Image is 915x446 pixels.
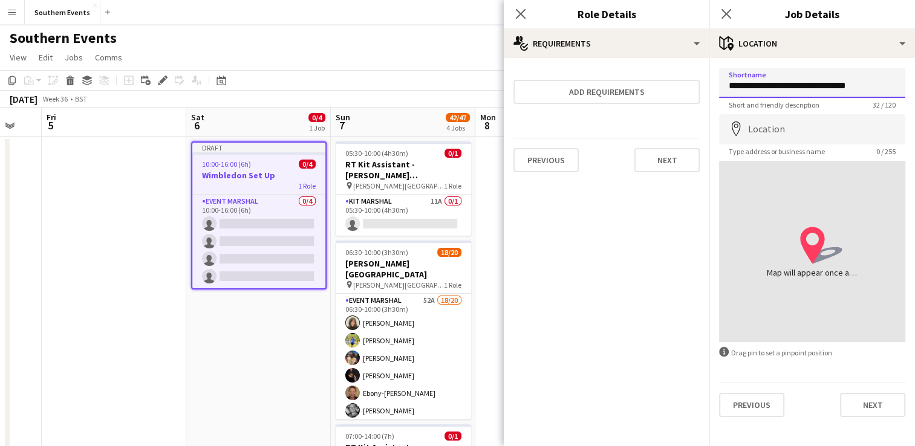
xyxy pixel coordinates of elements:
[75,94,87,103] div: BST
[336,195,471,236] app-card-role: Kit Marshal11A0/105:30-10:00 (4h30m)
[336,141,471,236] app-job-card: 05:30-10:00 (4h30m)0/1RT Kit Assistant - [PERSON_NAME][GEOGRAPHIC_DATA] [PERSON_NAME][GEOGRAPHIC_...
[192,170,325,181] h3: Wimbledon Set Up
[719,347,905,358] div: Drag pin to set a pinpoint position
[191,112,204,123] span: Sat
[446,113,470,122] span: 42/47
[446,123,469,132] div: 4 Jobs
[719,147,835,156] span: Type address or business name
[336,159,471,181] h3: RT Kit Assistant - [PERSON_NAME][GEOGRAPHIC_DATA]
[10,29,117,47] h1: Southern Events
[709,6,915,22] h3: Job Details
[863,100,905,109] span: 32 / 120
[39,52,53,63] span: Edit
[10,52,27,63] span: View
[309,123,325,132] div: 1 Job
[202,160,251,169] span: 10:00-16:00 (6h)
[299,160,316,169] span: 0/4
[719,393,784,417] button: Previous
[192,195,325,288] app-card-role: Event Marshal0/410:00-16:00 (6h)
[513,148,579,172] button: Previous
[444,181,461,190] span: 1 Role
[45,118,56,132] span: 5
[336,258,471,280] h3: [PERSON_NAME][GEOGRAPHIC_DATA]
[634,148,700,172] button: Next
[34,50,57,65] a: Edit
[444,431,461,441] span: 0/1
[345,149,408,158] span: 05:30-10:00 (4h30m)
[345,431,394,441] span: 07:00-14:00 (7h)
[353,280,444,289] span: [PERSON_NAME][GEOGRAPHIC_DATA]
[504,6,709,22] h3: Role Details
[353,181,444,190] span: [PERSON_NAME][GEOGRAPHIC_DATA]
[191,141,327,289] app-job-card: Draft10:00-16:00 (6h)0/4Wimbledon Set Up1 RoleEvent Marshal0/410:00-16:00 (6h)
[867,147,905,156] span: 0 / 255
[444,149,461,158] span: 0/1
[336,241,471,419] app-job-card: 06:30-10:00 (3h30m)18/20[PERSON_NAME][GEOGRAPHIC_DATA] [PERSON_NAME][GEOGRAPHIC_DATA]1 RoleEvent ...
[95,52,122,63] span: Comms
[345,248,408,257] span: 06:30-10:00 (3h30m)
[298,181,316,190] span: 1 Role
[192,143,325,152] div: Draft
[65,52,83,63] span: Jobs
[189,118,204,132] span: 6
[480,112,496,123] span: Mon
[504,29,709,58] div: Requirements
[334,118,350,132] span: 7
[478,118,496,132] span: 8
[719,100,829,109] span: Short and friendly description
[513,80,700,104] button: Add requirements
[5,50,31,65] a: View
[840,393,905,417] button: Next
[40,94,70,103] span: Week 36
[308,113,325,122] span: 0/4
[336,112,350,123] span: Sun
[767,267,858,279] div: Map will appear once address has been added
[47,112,56,123] span: Fri
[709,29,915,58] div: Location
[444,280,461,289] span: 1 Role
[25,1,100,24] button: Southern Events
[437,248,461,257] span: 18/20
[60,50,88,65] a: Jobs
[90,50,127,65] a: Comms
[10,93,37,105] div: [DATE]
